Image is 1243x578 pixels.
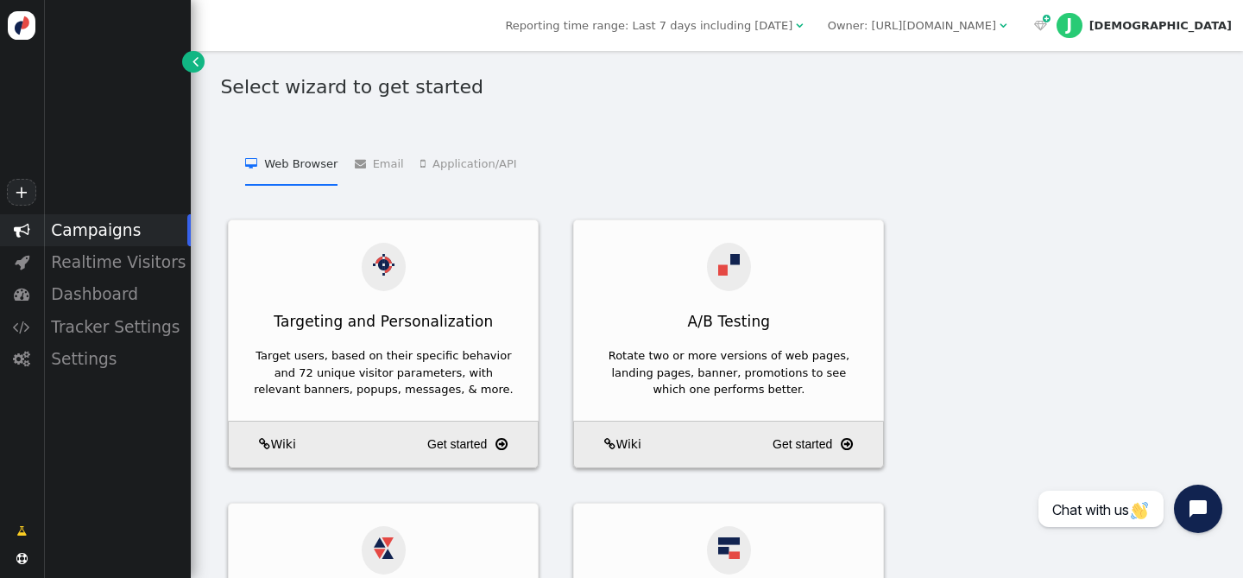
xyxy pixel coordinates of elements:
span:  [355,158,373,169]
span:  [14,286,30,302]
div: [DEMOGRAPHIC_DATA] [1089,19,1232,33]
li: Web Browser [245,141,338,185]
span:  [604,438,615,450]
span: Reporting time range: Last 7 days including [DATE] [505,19,792,32]
span:  [15,254,29,270]
div: Dashboard [43,278,191,310]
span:  [16,523,27,540]
span:  [796,20,803,31]
img: logo-icon.svg [8,11,36,40]
div: Target users, based on their specific behavior and 72 unique visitor parameters, with relevant ba... [251,347,515,398]
div: Realtime Visitors [43,246,191,278]
span:  [841,434,853,455]
a: Get started [773,429,877,460]
a: Wiki [235,435,295,454]
a:  [5,517,38,546]
a:  [182,51,204,73]
a: + [7,179,36,206]
div: A/B Testing [574,302,883,342]
span:  [420,158,432,169]
li: Application/API [420,141,516,185]
span:  [245,158,264,169]
div: Targeting and Personalization [229,302,538,342]
li: Email [355,141,404,185]
div: Settings [43,343,191,375]
img: products_recom.svg [373,537,394,559]
div: Rotate two or more versions of web pages, landing pages, banner, promotions to see which one perf... [596,347,861,398]
a: Wiki [580,435,640,454]
a: Get started [427,429,532,460]
span:  [259,438,270,450]
div: Campaigns [43,214,191,246]
img: articles_recom.svg [718,537,740,559]
span:  [1043,12,1051,26]
img: actions.svg [373,254,394,276]
img: ab.svg [718,254,740,276]
span:  [14,222,30,238]
div: Tracker Settings [43,311,191,343]
span:  [495,434,508,455]
span:  [13,351,30,367]
h1: Select wizard to get started [220,73,1222,101]
div: Owner: [URL][DOMAIN_NAME] [828,17,996,35]
a:   [1032,17,1051,35]
span:  [13,319,30,335]
span:  [1000,20,1006,31]
span:  [192,53,199,70]
span:  [1034,20,1047,31]
span:  [16,553,28,564]
div: J [1057,13,1082,39]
